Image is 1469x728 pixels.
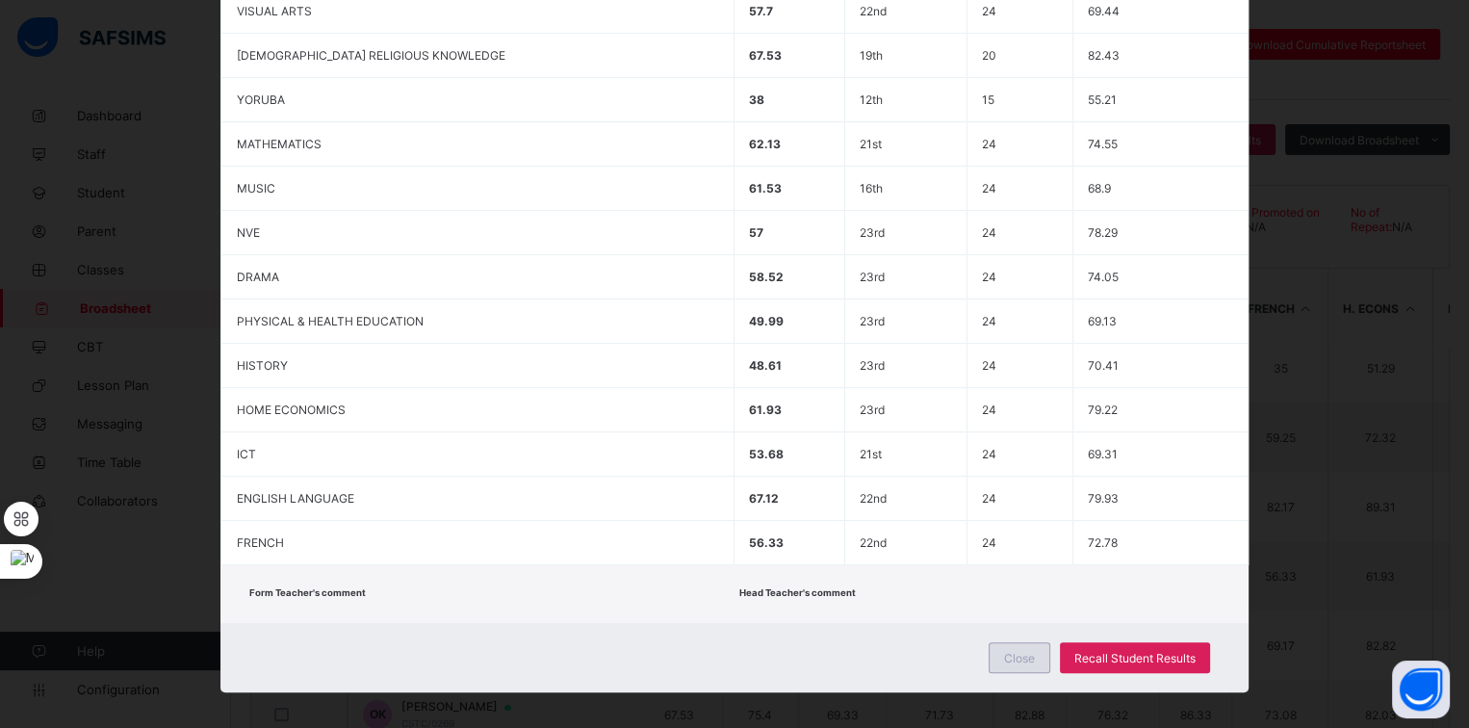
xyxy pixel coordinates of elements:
[860,358,885,373] span: 23rd
[237,358,288,373] span: HISTORY
[237,92,285,107] span: YORUBA
[749,403,782,417] span: 61.93
[1088,4,1120,18] span: 69.44
[749,137,781,151] span: 62.13
[749,535,784,550] span: 56.33
[237,137,322,151] span: MATHEMATICS
[749,92,764,107] span: 38
[1004,651,1035,665] span: Close
[982,137,996,151] span: 24
[1074,651,1196,665] span: Recall Student Results
[982,314,996,328] span: 24
[982,4,996,18] span: 24
[982,491,996,506] span: 24
[749,491,779,506] span: 67.12
[237,225,260,240] span: NVE
[982,92,994,107] span: 15
[1088,137,1118,151] span: 74.55
[749,225,763,240] span: 57
[249,587,366,598] span: Form Teacher's comment
[982,447,996,461] span: 24
[749,314,784,328] span: 49.99
[237,403,346,417] span: HOME ECONOMICS
[749,358,782,373] span: 48.61
[237,535,284,550] span: FRENCH
[860,491,887,506] span: 22nd
[237,48,505,63] span: [DEMOGRAPHIC_DATA] RELIGIOUS KNOWLEDGE
[1088,358,1119,373] span: 70.41
[749,4,773,18] span: 57.7
[860,403,885,417] span: 23rd
[739,587,856,598] span: Head Teacher's comment
[1088,92,1117,107] span: 55.21
[749,48,782,63] span: 67.53
[749,270,784,284] span: 58.52
[860,270,885,284] span: 23rd
[1088,225,1118,240] span: 78.29
[1392,661,1450,718] button: Open asap
[1088,447,1118,461] span: 69.31
[982,535,996,550] span: 24
[237,4,312,18] span: VISUAL ARTS
[982,48,996,63] span: 20
[1088,535,1118,550] span: 72.78
[1088,314,1117,328] span: 69.13
[237,270,279,284] span: DRAMA
[1088,181,1111,195] span: 68.9
[860,225,885,240] span: 23rd
[982,403,996,417] span: 24
[982,225,996,240] span: 24
[860,48,883,63] span: 19th
[860,314,885,328] span: 23rd
[1088,403,1118,417] span: 79.22
[860,181,883,195] span: 16th
[237,181,275,195] span: MUSIC
[1088,270,1119,284] span: 74.05
[237,447,256,461] span: ICT
[1088,491,1119,506] span: 79.93
[860,447,882,461] span: 21st
[860,535,887,550] span: 22nd
[860,4,887,18] span: 22nd
[1088,48,1120,63] span: 82.43
[860,92,883,107] span: 12th
[982,358,996,373] span: 24
[237,491,354,506] span: ENGLISH LANGUAGE
[749,181,782,195] span: 61.53
[982,181,996,195] span: 24
[237,314,424,328] span: PHYSICAL & HEALTH EDUCATION
[860,137,882,151] span: 21st
[749,447,784,461] span: 53.68
[982,270,996,284] span: 24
